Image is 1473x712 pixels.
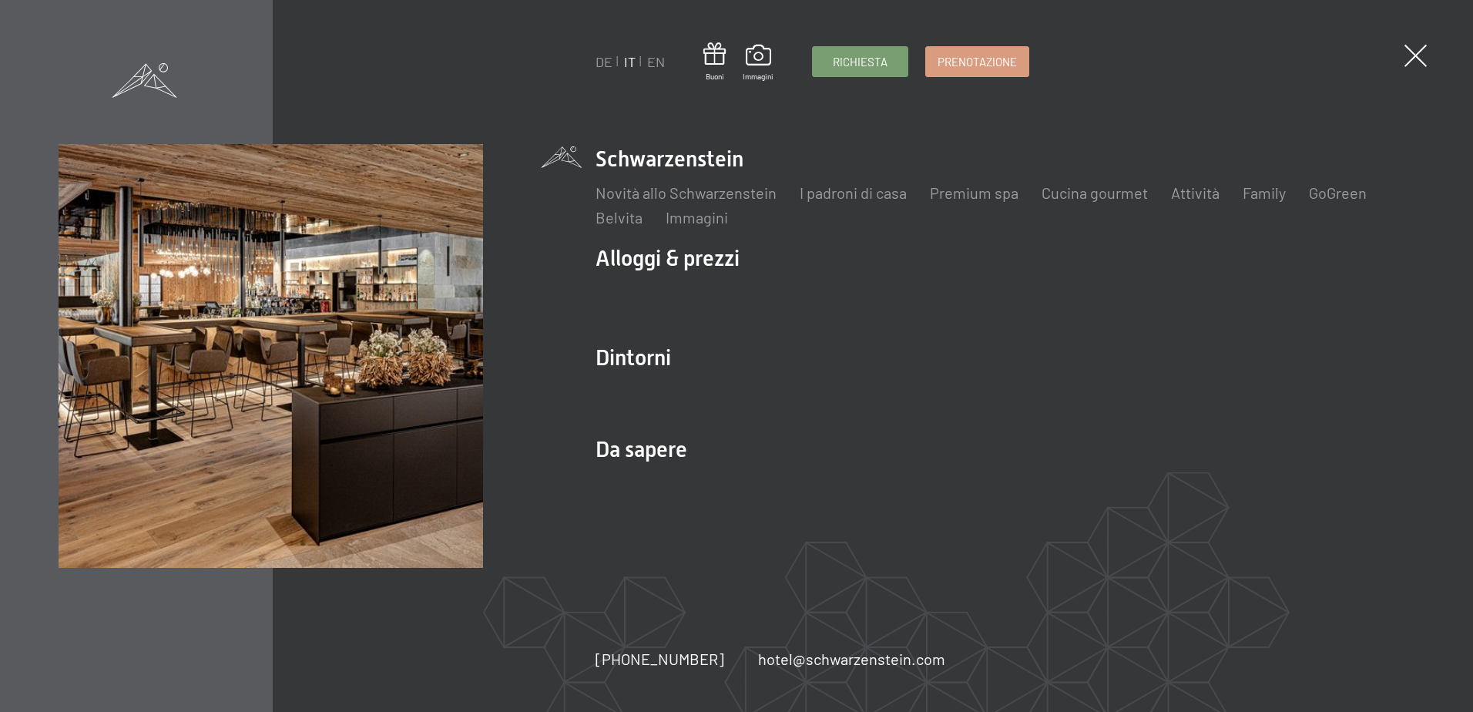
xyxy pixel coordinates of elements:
[743,45,773,82] a: Immagini
[703,42,726,82] a: Buoni
[647,53,665,70] a: EN
[833,54,887,70] span: Richiesta
[1243,183,1286,202] a: Family
[703,71,726,82] span: Buoni
[596,183,777,202] a: Novità allo Schwarzenstein
[624,53,636,70] a: IT
[596,648,724,670] a: [PHONE_NUMBER]
[813,47,908,76] a: Richiesta
[596,53,612,70] a: DE
[743,71,773,82] span: Immagini
[596,208,643,227] a: Belvita
[930,183,1018,202] a: Premium spa
[596,650,724,668] span: [PHONE_NUMBER]
[1042,183,1148,202] a: Cucina gourmet
[666,208,728,227] a: Immagini
[758,648,945,670] a: hotel@schwarzenstein.com
[1309,183,1367,202] a: GoGreen
[938,54,1017,70] span: Prenotazione
[1171,183,1220,202] a: Attività
[926,47,1028,76] a: Prenotazione
[800,183,907,202] a: I padroni di casa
